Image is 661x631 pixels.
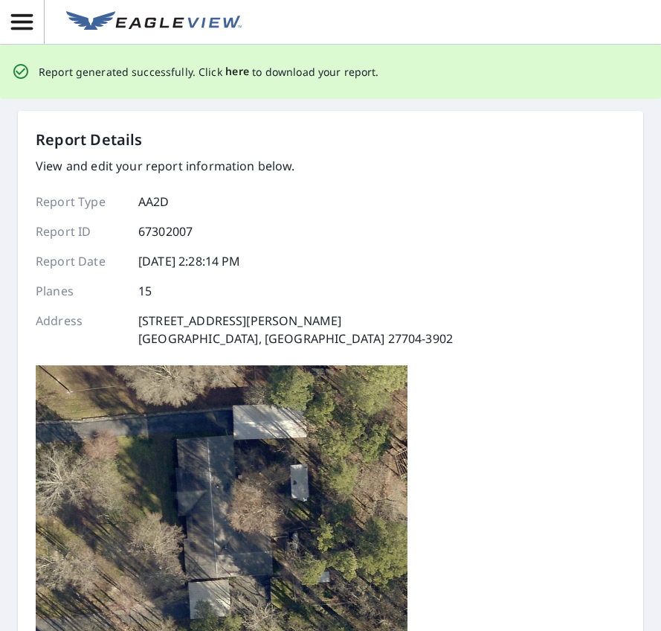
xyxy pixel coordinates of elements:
p: Report generated successfully. Click to download your report. [39,63,379,81]
p: [STREET_ADDRESS][PERSON_NAME] [GEOGRAPHIC_DATA], [GEOGRAPHIC_DATA] 27704-3902 [138,312,453,347]
p: Report Date [36,252,125,270]
img: EV Logo [66,11,242,33]
p: 67302007 [138,222,193,240]
p: 15 [138,282,152,300]
p: Planes [36,282,125,300]
a: EV Logo [57,2,251,42]
p: Report ID [36,222,125,240]
p: [DATE] 2:28:14 PM [138,252,241,270]
p: AA2D [138,193,170,211]
button: here [225,63,250,81]
p: Report Type [36,193,125,211]
p: Address [36,312,125,347]
p: View and edit your report information below. [36,157,453,175]
p: Report Details [36,129,143,151]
